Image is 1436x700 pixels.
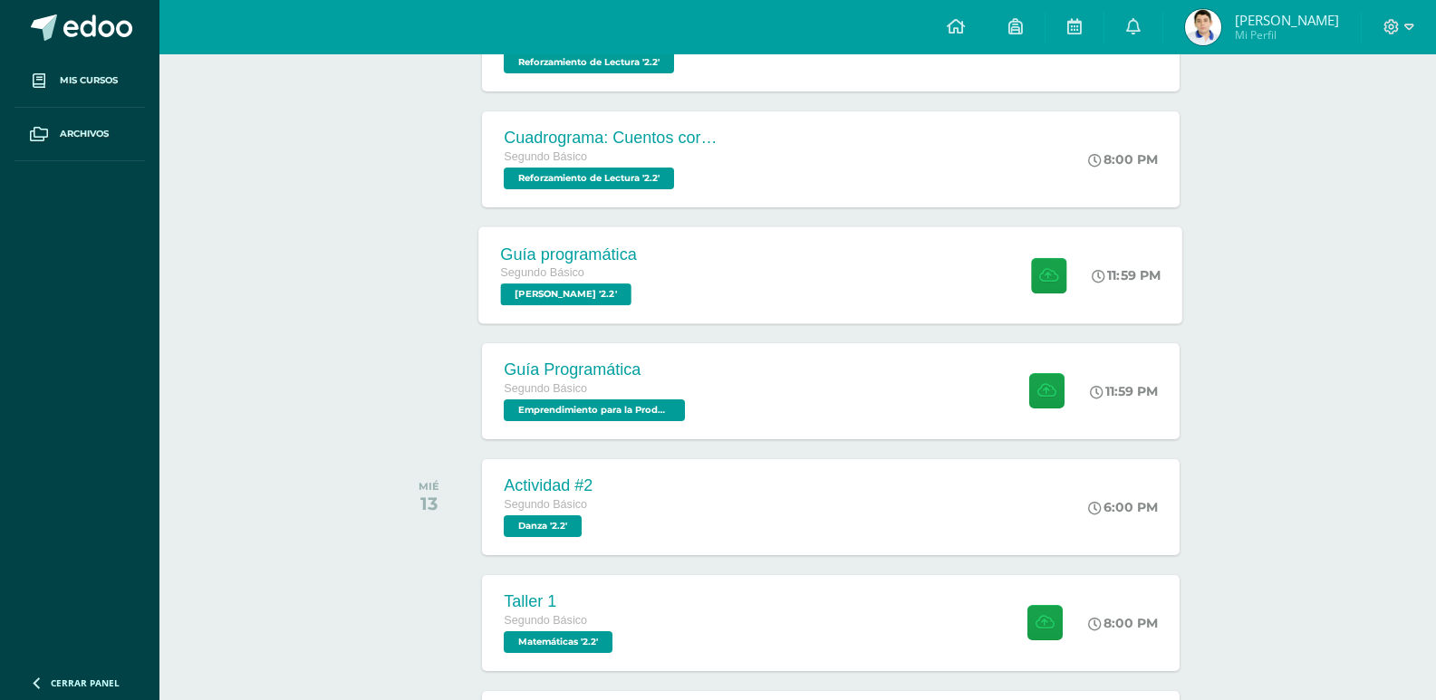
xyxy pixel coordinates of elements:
[14,108,145,161] a: Archivos
[504,614,587,627] span: Segundo Básico
[504,592,617,611] div: Taller 1
[419,493,439,514] div: 13
[419,480,439,493] div: MIÉ
[1235,11,1339,29] span: [PERSON_NAME]
[504,168,674,189] span: Reforzamiento de Lectura '2.2'
[504,150,587,163] span: Segundo Básico
[60,127,109,141] span: Archivos
[60,73,118,88] span: Mis cursos
[501,266,585,279] span: Segundo Básico
[1088,151,1158,168] div: 8:00 PM
[504,498,587,511] span: Segundo Básico
[504,515,582,537] span: Danza '2.2'
[504,476,593,495] div: Actividad #2
[501,283,631,305] span: PEREL '2.2'
[504,129,721,148] div: Cuadrograma: Cuentos cortos
[1090,383,1158,399] div: 11:59 PM
[1185,9,1221,45] img: 438d67029936095601215d5708361700.png
[504,382,587,395] span: Segundo Básico
[504,360,689,379] div: Guía Programática
[51,676,120,689] span: Cerrar panel
[1093,267,1161,283] div: 11:59 PM
[1088,615,1158,631] div: 8:00 PM
[14,54,145,108] a: Mis cursos
[501,245,638,264] div: Guía programática
[1235,27,1339,43] span: Mi Perfil
[504,52,674,73] span: Reforzamiento de Lectura '2.2'
[1088,499,1158,515] div: 6:00 PM
[504,399,685,421] span: Emprendimiento para la Productividad '2.2'
[504,631,612,653] span: Matemáticas '2.2'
